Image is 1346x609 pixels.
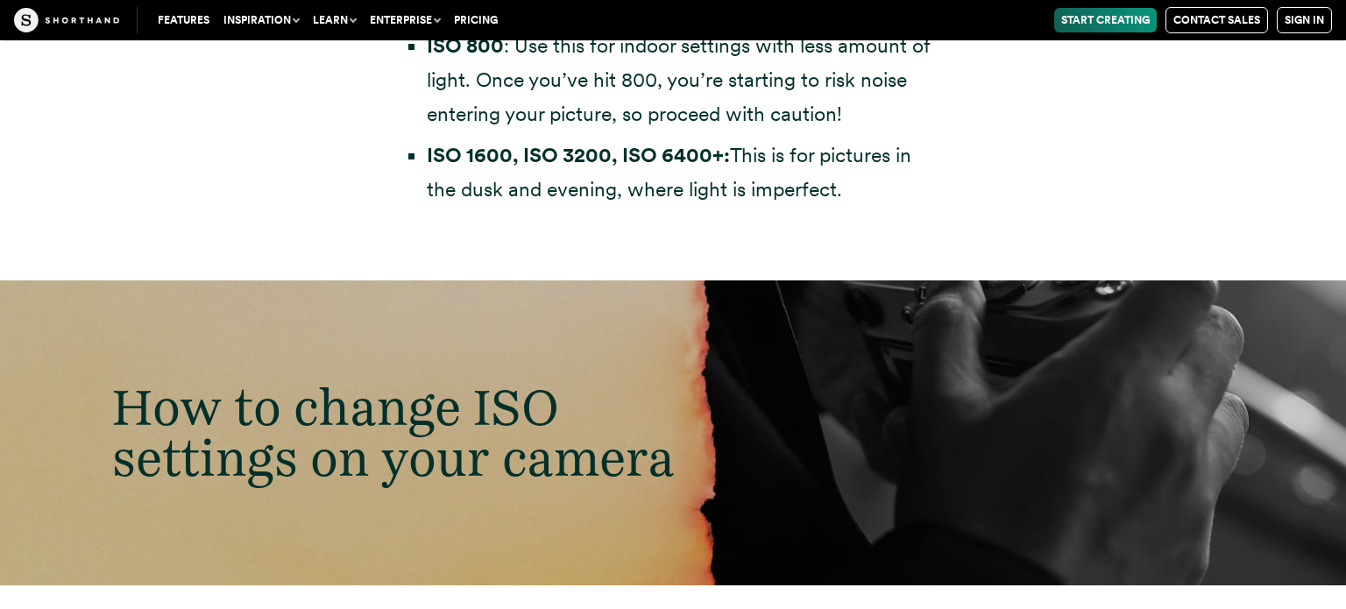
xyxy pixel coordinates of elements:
button: Inspiration [216,8,306,32]
button: Learn [306,8,363,32]
li: : Use this for indoor settings with less amount of light. Once you’ve hit 800, you’re starting to... [427,29,936,131]
span: How to change ISO settings on your camera [112,377,675,488]
img: The Craft [14,8,119,32]
a: Start Creating [1054,8,1157,32]
strong: ISO 1600, ISO 3200, ISO 6400+: [427,143,730,167]
li: This is for pictures in the dusk and evening, where light is imperfect. [427,138,936,207]
button: Enterprise [363,8,447,32]
a: Pricing [447,8,505,32]
a: Sign in [1277,7,1332,33]
strong: ISO 800 [427,33,504,58]
a: Contact Sales [1165,7,1268,33]
a: Features [151,8,216,32]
